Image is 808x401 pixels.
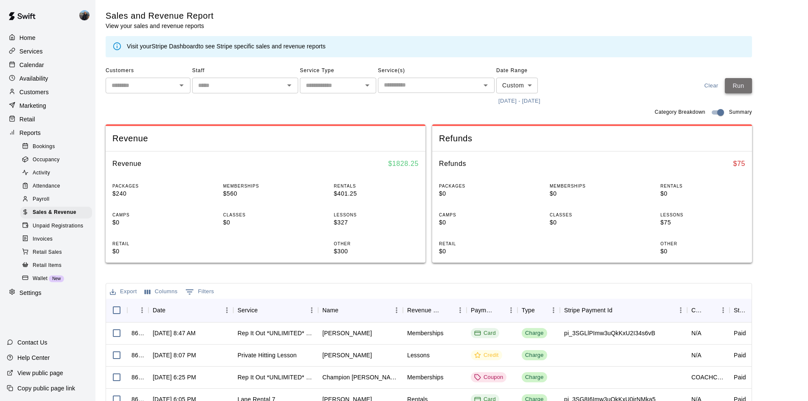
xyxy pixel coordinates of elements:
[403,298,467,322] div: Revenue Category
[20,193,92,205] div: Payroll
[238,298,258,322] div: Service
[334,218,419,227] p: $327
[525,373,544,381] div: Charge
[334,247,419,256] p: $300
[143,285,180,298] button: Select columns
[20,167,92,179] div: Activity
[505,304,517,317] button: Menu
[20,153,95,166] a: Occupancy
[322,351,372,359] div: Lisa Cuza
[151,43,199,50] a: Stripe Dashboard
[7,59,89,71] a: Calendar
[7,99,89,112] a: Marketing
[33,248,62,257] span: Retail Sales
[730,298,772,322] div: Status
[550,183,635,189] p: MEMBERSHIPS
[407,329,444,337] div: Memberships
[322,298,338,322] div: Name
[474,351,499,359] div: Credit
[334,183,419,189] p: RENTALS
[33,261,62,270] span: Retail Items
[112,218,197,227] p: $0
[108,285,139,298] button: Export
[153,373,196,381] div: Oct 8, 2025, 6:25 PM
[660,212,745,218] p: LESSONS
[7,86,89,98] a: Customers
[112,212,197,218] p: CAMPS
[192,64,298,78] span: Staff
[334,189,419,198] p: $401.25
[20,272,95,285] a: WalletNew
[474,329,496,337] div: Card
[439,183,524,189] p: PACKAGES
[525,351,544,359] div: Charge
[17,338,48,347] p: Contact Us
[20,115,35,123] p: Retail
[112,133,419,144] span: Revenue
[106,10,214,22] h5: Sales and Revenue Report
[20,247,92,258] div: Retail Sales
[322,373,399,381] div: Champion Barnes
[20,246,95,259] a: Retail Sales
[338,304,350,316] button: Sort
[334,241,419,247] p: OTHER
[20,219,95,233] a: Unpaid Registrations
[564,298,612,322] div: Stripe Payment Id
[480,79,492,91] button: Open
[20,220,92,232] div: Unpaid Registrations
[20,206,95,219] a: Sales & Revenue
[747,304,759,316] button: Sort
[131,351,144,359] div: 863806
[390,304,403,317] button: Menu
[612,304,624,316] button: Sort
[153,351,196,359] div: Oct 8, 2025, 8:07 PM
[20,74,48,83] p: Availability
[535,304,547,316] button: Sort
[318,298,403,322] div: Name
[20,193,95,206] a: Payroll
[467,298,517,322] div: Payment Method
[674,304,687,317] button: Menu
[20,260,92,272] div: Retail Items
[7,126,89,139] div: Reports
[20,34,36,42] p: Home
[33,195,49,204] span: Payroll
[361,79,373,91] button: Open
[238,373,314,381] div: Rep It Out *UNLIMITED* (Softball and Baseball)
[223,212,308,218] p: CLASSES
[525,329,544,337] div: Charge
[148,298,233,322] div: Date
[660,218,745,227] p: $75
[283,79,295,91] button: Open
[127,42,326,51] div: Visit your to see Stripe specific sales and revenue reports
[407,373,444,381] div: Memberships
[560,298,687,322] div: Stripe Payment Id
[7,72,89,85] div: Availability
[655,108,705,117] span: Category Breakdown
[112,247,197,256] p: $0
[439,133,745,144] span: Refunds
[7,31,89,44] a: Home
[496,64,570,78] span: Date Range
[20,61,44,69] p: Calendar
[691,351,702,359] div: N/A
[407,351,430,359] div: Lessons
[112,183,197,189] p: PACKAGES
[20,140,95,153] a: Bookings
[33,169,50,177] span: Activity
[300,64,376,78] span: Service Type
[496,95,542,108] button: [DATE] - [DATE]
[734,298,747,322] div: Status
[7,45,89,58] a: Services
[7,113,89,126] a: Retail
[7,286,89,299] a: Settings
[474,373,503,381] div: Coupon
[221,304,233,317] button: Menu
[439,247,524,256] p: $0
[522,298,535,322] div: Type
[687,298,730,322] div: Coupon
[33,222,83,230] span: Unpaid Registrations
